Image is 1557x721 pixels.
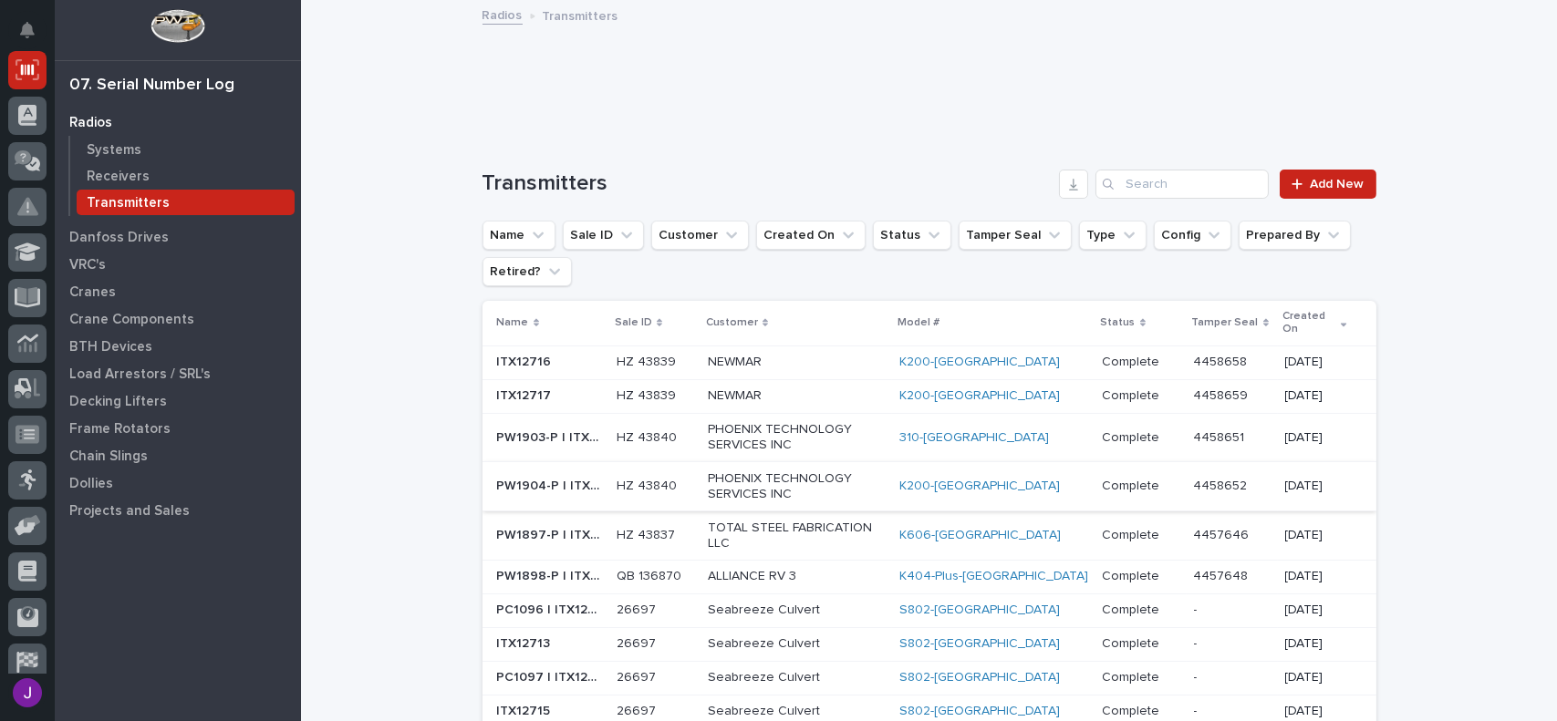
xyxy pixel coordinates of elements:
p: Receivers [87,169,150,185]
button: Prepared By [1239,221,1351,250]
tr: ITX12716ITX12716 HZ 43839HZ 43839 NEWMARK200-[GEOGRAPHIC_DATA] CompleteComplete 44586584458658 [D... [483,345,1376,379]
p: ITX12715 [497,700,555,719]
a: VRC's [55,251,301,278]
p: ITX12717 [497,385,555,404]
button: Tamper Seal [959,221,1072,250]
p: Complete [1103,599,1164,618]
p: VRC's [69,257,106,273]
tr: PC1096 | ITX12712PC1096 | ITX12712 2669726697 Seabreeze CulvertS802-[GEOGRAPHIC_DATA] CompleteCom... [483,593,1376,627]
p: [DATE] [1285,670,1347,685]
p: Tamper Seal [1192,313,1259,333]
a: Radios [483,4,523,25]
p: NEWMAR [708,355,884,370]
p: [DATE] [1285,479,1347,494]
a: Transmitters [70,190,301,215]
p: Systems [87,142,141,159]
a: K404-Plus-[GEOGRAPHIC_DATA] [899,569,1088,584]
p: - [1194,599,1201,618]
p: HZ 43840 [617,427,680,446]
p: Cranes [69,284,116,301]
button: Type [1079,221,1147,250]
p: 4458652 [1194,475,1251,494]
p: Complete [1103,633,1164,652]
p: Complete [1103,700,1164,719]
p: Sale ID [615,313,652,333]
p: PW1904-P | ITX12719 [497,475,607,494]
p: 26697 [617,700,659,719]
p: PHOENIX TECHNOLOGY SERVICES INC [708,422,884,453]
tr: PC1097 | ITX12714PC1097 | ITX12714 2669726697 Seabreeze CulvertS802-[GEOGRAPHIC_DATA] CompleteCom... [483,661,1376,695]
a: Chain Slings [55,442,301,469]
a: K200-[GEOGRAPHIC_DATA] [899,479,1060,494]
p: Chain Slings [69,448,148,465]
p: HZ 43840 [617,475,680,494]
a: Receivers [70,163,301,189]
p: Seabreeze Culvert [708,670,884,685]
a: Crane Components [55,305,301,333]
h1: Transmitters [483,170,1053,197]
p: PW1898-P | ITX12711 [497,565,607,584]
button: Created On [756,221,866,250]
p: HZ 43839 [617,351,680,370]
p: Decking Lifters [69,394,167,410]
p: Load Arrestors / SRL's [69,366,211,383]
p: HZ 43839 [617,385,680,404]
p: HZ 43837 [617,524,679,543]
p: Frame Rotators [69,421,171,438]
p: Complete [1103,666,1164,685]
p: Created On [1283,306,1337,340]
a: Danfoss Drives [55,223,301,251]
button: users-avatar [8,674,47,712]
p: 26697 [617,666,659,685]
p: [DATE] [1285,636,1347,652]
p: Complete [1103,475,1164,494]
p: - [1194,666,1201,685]
p: Projects and Sales [69,503,190,520]
p: TOTAL STEEL FABRICATION LLC [708,520,884,551]
a: K606-[GEOGRAPHIC_DATA] [899,528,1061,543]
p: 4457648 [1194,565,1252,584]
p: [DATE] [1285,388,1347,404]
p: ALLIANCE RV 3 [708,569,884,584]
p: Seabreeze Culvert [708,603,884,618]
p: PW1903-P | ITX12718 [497,427,607,446]
button: Customer [651,221,749,250]
p: Name [497,313,529,333]
tr: ITX12717ITX12717 HZ 43839HZ 43839 NEWMARK200-[GEOGRAPHIC_DATA] CompleteComplete 44586594458659 [D... [483,379,1376,413]
tr: PW1897-P | ITX12710PW1897-P | ITX12710 HZ 43837HZ 43837 TOTAL STEEL FABRICATION LLCK606-[GEOGRAPH... [483,511,1376,561]
a: Dollies [55,469,301,497]
a: K200-[GEOGRAPHIC_DATA] [899,388,1060,404]
p: NEWMAR [708,388,884,404]
p: 4457646 [1194,524,1253,543]
p: Danfoss Drives [69,230,169,246]
p: Dollies [69,476,113,492]
p: - [1194,633,1201,652]
p: 4458651 [1194,427,1249,446]
a: S802-[GEOGRAPHIC_DATA] [899,636,1060,652]
tr: ITX12713ITX12713 2669726697 Seabreeze CulvertS802-[GEOGRAPHIC_DATA] CompleteComplete -- [DATE] [483,627,1376,661]
p: 4458658 [1194,351,1251,370]
p: PHOENIX TECHNOLOGY SERVICES INC [708,471,884,502]
a: Projects and Sales [55,497,301,524]
input: Search [1095,170,1269,199]
p: Crane Components [69,312,194,328]
a: Load Arrestors / SRL's [55,360,301,387]
div: Notifications [23,22,47,51]
p: ITX12713 [497,633,555,652]
button: Retired? [483,257,572,286]
button: Name [483,221,555,250]
p: Seabreeze Culvert [708,704,884,719]
a: Frame Rotators [55,415,301,442]
p: Complete [1103,524,1164,543]
button: Notifications [8,11,47,49]
p: [DATE] [1285,355,1347,370]
p: [DATE] [1285,704,1347,719]
p: BTH Devices [69,339,152,355]
p: Radios [69,115,112,131]
p: Complete [1103,427,1164,446]
p: Status [1101,313,1136,333]
p: ITX12716 [497,351,555,370]
p: [DATE] [1285,430,1347,446]
p: PW1897-P | ITX12710 [497,524,607,543]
